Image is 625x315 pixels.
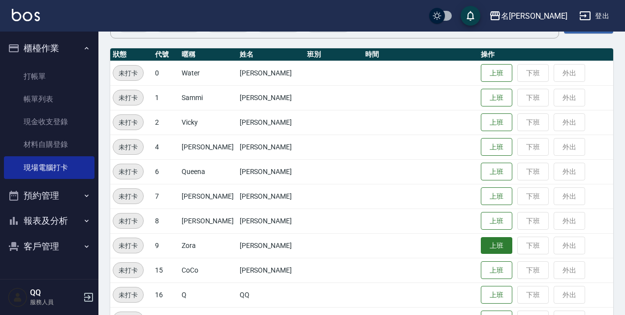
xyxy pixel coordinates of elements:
span: 未打卡 [113,142,143,152]
span: 未打卡 [113,117,143,128]
td: Queena [179,159,237,184]
a: 現金收支登錄 [4,110,94,133]
td: 7 [153,184,179,209]
th: 操作 [478,48,613,61]
a: 打帳單 [4,65,94,88]
span: 未打卡 [113,93,143,103]
button: 預約管理 [4,183,94,209]
td: Sammi [179,85,237,110]
td: [PERSON_NAME] [237,258,305,282]
td: 8 [153,209,179,233]
th: 暱稱 [179,48,237,61]
a: 帳單列表 [4,88,94,110]
td: 0 [153,61,179,85]
button: 報表及分析 [4,208,94,234]
td: Zora [179,233,237,258]
img: Person [8,287,28,307]
td: [PERSON_NAME] [237,110,305,135]
button: 上班 [481,286,512,304]
td: 6 [153,159,179,184]
button: save [461,6,480,26]
a: 材料自購登錄 [4,133,94,156]
td: [PERSON_NAME] [179,135,237,159]
td: CoCo [179,258,237,282]
td: [PERSON_NAME] [179,184,237,209]
td: Q [179,282,237,307]
button: 上班 [481,163,512,181]
span: 未打卡 [113,265,143,276]
a: 現場電腦打卡 [4,156,94,179]
span: 未打卡 [113,68,143,78]
td: Vicky [179,110,237,135]
td: 9 [153,233,179,258]
td: Water [179,61,237,85]
p: 服務人員 [30,298,80,307]
td: [PERSON_NAME] [237,85,305,110]
th: 時間 [363,48,479,61]
td: 15 [153,258,179,282]
td: 16 [153,282,179,307]
div: 名[PERSON_NAME] [501,10,567,22]
button: 上班 [481,237,512,254]
button: 名[PERSON_NAME] [485,6,571,26]
button: 上班 [481,113,512,132]
span: 未打卡 [113,191,143,202]
td: 1 [153,85,179,110]
button: 客戶管理 [4,234,94,259]
button: 上班 [481,187,512,206]
span: 未打卡 [113,290,143,300]
button: 上班 [481,261,512,280]
td: [PERSON_NAME] [237,61,305,85]
button: 上班 [481,89,512,107]
span: 未打卡 [113,216,143,226]
th: 班別 [305,48,363,61]
td: 2 [153,110,179,135]
td: [PERSON_NAME] [237,233,305,258]
img: Logo [12,9,40,21]
th: 姓名 [237,48,305,61]
h5: QQ [30,288,80,298]
td: [PERSON_NAME] [237,135,305,159]
td: [PERSON_NAME] [179,209,237,233]
button: 登出 [575,7,613,25]
td: 4 [153,135,179,159]
button: 櫃檯作業 [4,35,94,61]
button: 上班 [481,212,512,230]
button: 上班 [481,64,512,82]
span: 未打卡 [113,167,143,177]
th: 代號 [153,48,179,61]
td: [PERSON_NAME] [237,159,305,184]
td: [PERSON_NAME] [237,209,305,233]
td: [PERSON_NAME] [237,184,305,209]
th: 狀態 [110,48,153,61]
button: 上班 [481,138,512,156]
td: QQ [237,282,305,307]
span: 未打卡 [113,241,143,251]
